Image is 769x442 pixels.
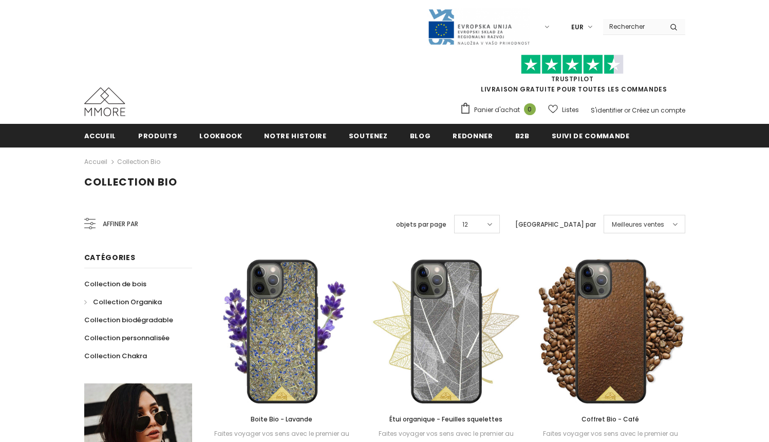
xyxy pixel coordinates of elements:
span: Coffret Bio - Café [582,415,639,423]
span: LIVRAISON GRATUITE POUR TOUTES LES COMMANDES [460,59,685,94]
span: Collection Chakra [84,351,147,361]
a: Coffret Bio - Café [536,414,685,425]
a: Panier d'achat 0 [460,102,541,118]
span: 12 [462,219,468,230]
a: B2B [515,124,530,147]
a: Suivi de commande [552,124,630,147]
span: Affiner par [103,218,138,230]
a: Javni Razpis [427,22,530,31]
span: soutenez [349,131,388,141]
span: EUR [571,22,584,32]
a: Notre histoire [264,124,326,147]
a: Lookbook [199,124,242,147]
a: Produits [138,124,177,147]
span: Catégories [84,252,136,263]
span: Redonner [453,131,493,141]
a: Collection de bois [84,275,146,293]
a: Créez un compte [632,106,685,115]
label: objets par page [396,219,446,230]
a: Accueil [84,124,117,147]
a: soutenez [349,124,388,147]
a: S'identifier [591,106,623,115]
a: Collection biodégradable [84,311,173,329]
a: Étui organique - Feuilles squelettes [371,414,520,425]
a: Redonner [453,124,493,147]
a: Boite Bio - Lavande [208,414,357,425]
span: Collection Organika [93,297,162,307]
span: B2B [515,131,530,141]
img: Faites confiance aux étoiles pilotes [521,54,624,75]
span: Collection de bois [84,279,146,289]
span: 0 [524,103,536,115]
span: Blog [410,131,431,141]
span: or [624,106,630,115]
a: Collection Organika [84,293,162,311]
span: Collection personnalisée [84,333,170,343]
span: Accueil [84,131,117,141]
a: Collection personnalisée [84,329,170,347]
a: Collection Bio [117,157,160,166]
span: Listes [562,105,579,115]
span: Meilleures ventes [612,219,664,230]
input: Search Site [603,19,662,34]
a: Collection Chakra [84,347,147,365]
img: Javni Razpis [427,8,530,46]
span: Notre histoire [264,131,326,141]
label: [GEOGRAPHIC_DATA] par [515,219,596,230]
span: Lookbook [199,131,242,141]
span: Suivi de commande [552,131,630,141]
a: TrustPilot [551,75,594,83]
img: Cas MMORE [84,87,125,116]
span: Étui organique - Feuilles squelettes [389,415,502,423]
span: Boite Bio - Lavande [251,415,312,423]
span: Produits [138,131,177,141]
a: Blog [410,124,431,147]
span: Panier d'achat [474,105,520,115]
a: Listes [548,101,579,119]
span: Collection Bio [84,175,177,189]
span: Collection biodégradable [84,315,173,325]
a: Accueil [84,156,107,168]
